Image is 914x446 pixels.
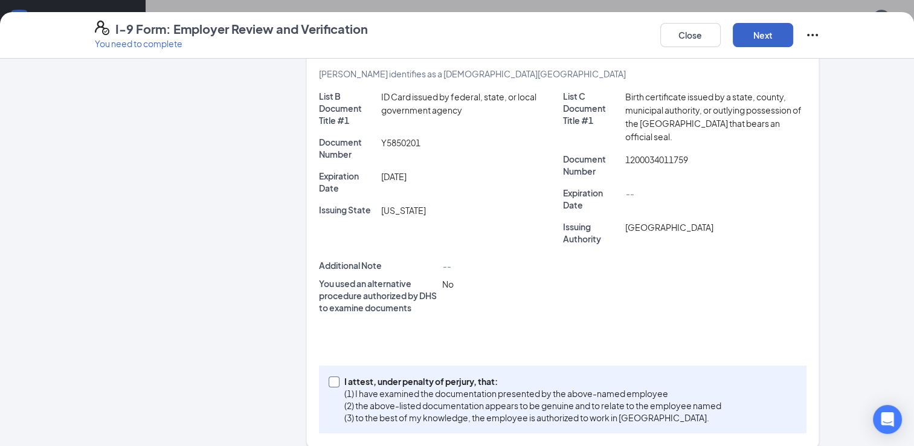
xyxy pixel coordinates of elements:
p: (2) the above-listed documentation appears to be genuine and to relate to the employee named [344,399,721,412]
svg: FormI9EVerifyIcon [95,21,109,35]
h4: I-9 Form: Employer Review and Verification [115,21,368,37]
p: List C Document Title #1 [562,90,620,126]
div: Open Intercom Messenger [873,405,902,434]
p: (1) I have examined the documentation presented by the above-named employee [344,387,721,399]
span: ID Card issued by federal, state, or local government agency [381,91,536,115]
svg: Ellipses [805,28,820,42]
span: 1200034011759 [625,154,687,165]
p: Issuing Authority [562,221,620,245]
p: Issuing State [319,204,376,216]
span: -- [625,188,633,199]
p: You used an alternative procedure authorized by DHS to examine documents [319,277,437,314]
span: Birth certificate issued by a state, county, municipal authority, or outlying possession of the [... [625,91,801,142]
p: (3) to the best of my knowledge, the employee is authorized to work in [GEOGRAPHIC_DATA]. [344,412,721,424]
button: Close [660,23,721,47]
span: No [442,279,453,289]
button: Next [733,23,793,47]
span: [US_STATE] [381,205,425,216]
span: [PERSON_NAME] identifies as a [DEMOGRAPHIC_DATA][GEOGRAPHIC_DATA] [319,68,626,79]
span: -- [442,260,450,271]
p: Additional Note [319,259,437,271]
p: I attest, under penalty of perjury, that: [344,375,721,387]
p: You need to complete [95,37,368,50]
span: [DATE] [381,171,406,182]
span: [GEOGRAPHIC_DATA] [625,222,713,233]
p: Expiration Date [562,187,620,211]
p: Document Number [562,153,620,177]
span: Y5850201 [381,137,420,148]
p: Document Number [319,136,376,160]
p: List B Document Title #1 [319,90,376,126]
p: Expiration Date [319,170,376,194]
